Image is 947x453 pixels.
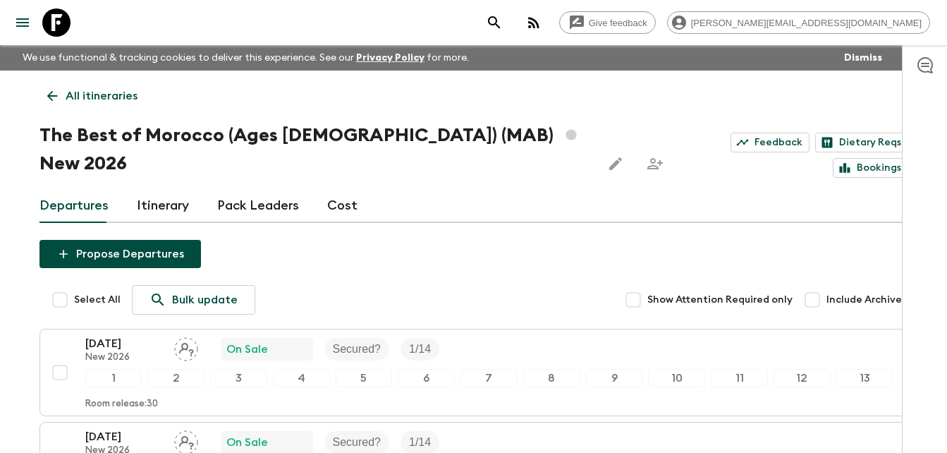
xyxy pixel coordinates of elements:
[409,341,431,358] p: 1 / 14
[39,189,109,223] a: Departures
[8,8,37,37] button: menu
[667,11,930,34] div: [PERSON_NAME][EMAIL_ADDRESS][DOMAIN_NAME]
[85,352,163,363] p: New 2026
[327,189,358,223] a: Cost
[74,293,121,307] span: Select All
[559,11,656,34] a: Give feedback
[85,428,163,445] p: [DATE]
[815,133,908,152] a: Dietary Reqs
[336,369,393,387] div: 5
[333,341,381,358] p: Secured?
[833,158,908,178] a: Bookings
[826,293,908,307] span: Include Archived
[210,369,267,387] div: 3
[409,434,431,451] p: 1 / 14
[641,150,669,178] span: Share this itinerary
[85,335,163,352] p: [DATE]
[586,369,643,387] div: 9
[174,435,198,446] span: Assign pack leader
[731,133,809,152] a: Feedback
[401,338,439,361] div: Trip Fill
[172,291,238,308] p: Bulk update
[226,434,268,451] p: On Sale
[39,329,908,416] button: [DATE]New 2026Assign pack leaderOn SaleSecured?Trip Fill12345678910111213Room release:30
[836,369,893,387] div: 13
[132,285,255,315] a: Bulk update
[273,369,330,387] div: 4
[39,121,590,178] h1: The Best of Morocco (Ages [DEMOGRAPHIC_DATA]) (MAB) New 2026
[523,369,580,387] div: 8
[39,240,201,268] button: Propose Departures
[324,338,390,361] div: Secured?
[711,369,768,387] div: 11
[398,369,455,387] div: 6
[174,342,198,353] span: Assign pack leader
[841,48,886,68] button: Dismiss
[17,45,475,71] p: We use functional & tracking cookies to deliver this experience. See our for more.
[66,87,138,104] p: All itineraries
[226,341,268,358] p: On Sale
[683,18,929,28] span: [PERSON_NAME][EMAIL_ADDRESS][DOMAIN_NAME]
[647,293,793,307] span: Show Attention Required only
[601,150,630,178] button: Edit this itinerary
[648,369,705,387] div: 10
[333,434,381,451] p: Secured?
[581,18,655,28] span: Give feedback
[217,189,299,223] a: Pack Leaders
[356,53,424,63] a: Privacy Policy
[774,369,831,387] div: 12
[137,189,189,223] a: Itinerary
[480,8,508,37] button: search adventures
[39,82,145,110] a: All itineraries
[85,399,158,410] p: Room release: 30
[460,369,518,387] div: 7
[147,369,204,387] div: 2
[85,369,142,387] div: 1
